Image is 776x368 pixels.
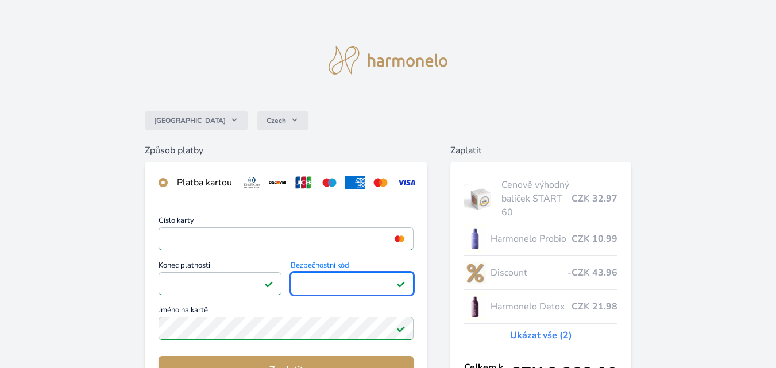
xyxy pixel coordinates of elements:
[145,144,427,157] h6: Způsob platby
[164,276,276,292] iframe: Iframe pro datum vypršení platnosti
[396,279,406,288] img: Platné pole
[491,232,572,246] span: Harmonelo Probio
[257,111,308,130] button: Czech
[241,176,262,189] img: diners.svg
[296,276,408,292] iframe: Iframe pro bezpečnostní kód
[319,176,340,189] img: maestro.svg
[567,266,617,280] span: -CZK 43.96
[491,266,567,280] span: Discount
[464,258,486,287] img: discount-lo.png
[154,116,226,125] span: [GEOGRAPHIC_DATA]
[370,176,391,189] img: mc.svg
[450,144,631,157] h6: Zaplatit
[159,307,414,317] span: Jméno na kartě
[267,176,288,189] img: discover.svg
[291,262,414,272] span: Bezpečnostní kód
[145,111,248,130] button: [GEOGRAPHIC_DATA]
[491,300,572,313] span: Harmonelo Detox
[177,176,232,189] div: Platba kartou
[510,328,572,342] a: Ukázat vše (2)
[464,184,497,213] img: start.jpg
[159,262,281,272] span: Konec platnosti
[501,178,572,219] span: Cenově výhodný balíček START 60
[572,192,617,206] span: CZK 32.97
[293,176,314,189] img: jcb.svg
[329,46,448,75] img: logo.svg
[345,176,366,189] img: amex.svg
[159,317,414,340] input: Jméno na kartěPlatné pole
[464,224,486,253] img: CLEAN_PROBIO_se_stinem_x-lo.jpg
[267,116,286,125] span: Czech
[264,279,273,288] img: Platné pole
[392,234,407,244] img: mc
[164,231,408,247] iframe: Iframe pro číslo karty
[572,300,617,313] span: CZK 21.98
[396,324,406,333] img: Platné pole
[159,217,414,227] span: Číslo karty
[572,232,617,246] span: CZK 10.99
[464,292,486,321] img: DETOX_se_stinem_x-lo.jpg
[396,176,417,189] img: visa.svg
